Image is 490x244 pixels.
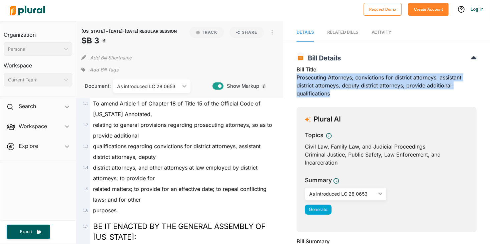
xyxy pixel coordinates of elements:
span: purposes. [93,207,118,214]
span: 1 . 6 [83,208,88,213]
div: Personal [8,46,61,53]
button: Add Bill Shortname [90,52,132,63]
span: 1 . 4 [83,165,88,170]
button: Share [229,27,264,38]
span: Activity [372,30,391,35]
div: Criminal Justice, Public Safety, Law Enforcement, and Incarceration [305,151,468,167]
div: Current Team [8,76,61,83]
div: RELATED BILLS [327,29,358,35]
span: relating to general provisions regarding prosecuting attorneys, so as to provide additional [93,121,272,139]
span: To amend Article 1 of Chapter 18 of Title 15 of the Official Code of [US_STATE] Annotated, [93,100,261,117]
span: Details [297,30,314,35]
h1: SB 3 [81,35,177,47]
span: BE IT ENACTED BY THE GENERAL ASSEMBLY OF [US_STATE]: [93,222,266,241]
span: 1 . 7 [83,224,88,229]
div: Tooltip anchor [101,38,107,44]
span: district attorneys, and other attorneys at law employed by district attorneys; to provide for [93,164,258,182]
button: Request Demo [364,3,402,16]
h3: Topics [305,131,323,140]
a: Log In [471,6,483,12]
a: Details [297,23,314,42]
a: Activity [372,23,391,42]
span: Add Bill Tags [90,66,118,73]
button: Generate [305,205,332,215]
button: Track [189,27,224,38]
span: 1 . 5 [83,187,88,191]
h3: Plural AI [314,115,341,124]
span: Document: [81,82,105,90]
h3: Bill Title [297,65,477,73]
span: 1 . 3 [83,144,88,149]
span: Show Markup [223,82,259,90]
h2: Search [19,102,36,110]
span: qualifications regarding convictions for district attorneys, assistant district attorneys, deputy [93,143,261,160]
div: As introduced LC 28 0653 [117,83,179,90]
span: 1 . 2 [83,123,88,127]
a: Request Demo [364,5,402,12]
button: Create Account [408,3,449,16]
div: As introduced LC 28 0653 [309,190,376,197]
h3: Summary [305,176,332,185]
div: Civil Law, Family Law, and Judicial Proceedings [305,143,468,151]
span: [US_STATE] - [DATE]-[DATE] REGULAR SESSION [81,29,177,34]
span: Bill Details [305,54,341,62]
span: 1 . 1 [83,101,88,106]
h3: Organization [4,25,72,40]
h3: Workspace [4,56,72,70]
div: Add tags [81,65,118,75]
span: Export [15,229,37,235]
span: related matters; to provide for an effective date; to repeal conflicting laws; and for other [93,186,267,203]
a: RELATED BILLS [327,23,358,42]
div: Tooltip anchor [261,83,267,89]
button: Export [7,225,50,239]
div: Prosecuting Attorneys; convictions for district attorneys, assistant district attorneys, deputy d... [297,65,477,101]
span: Generate [309,207,327,212]
a: Create Account [408,5,449,12]
button: Share [227,27,267,38]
